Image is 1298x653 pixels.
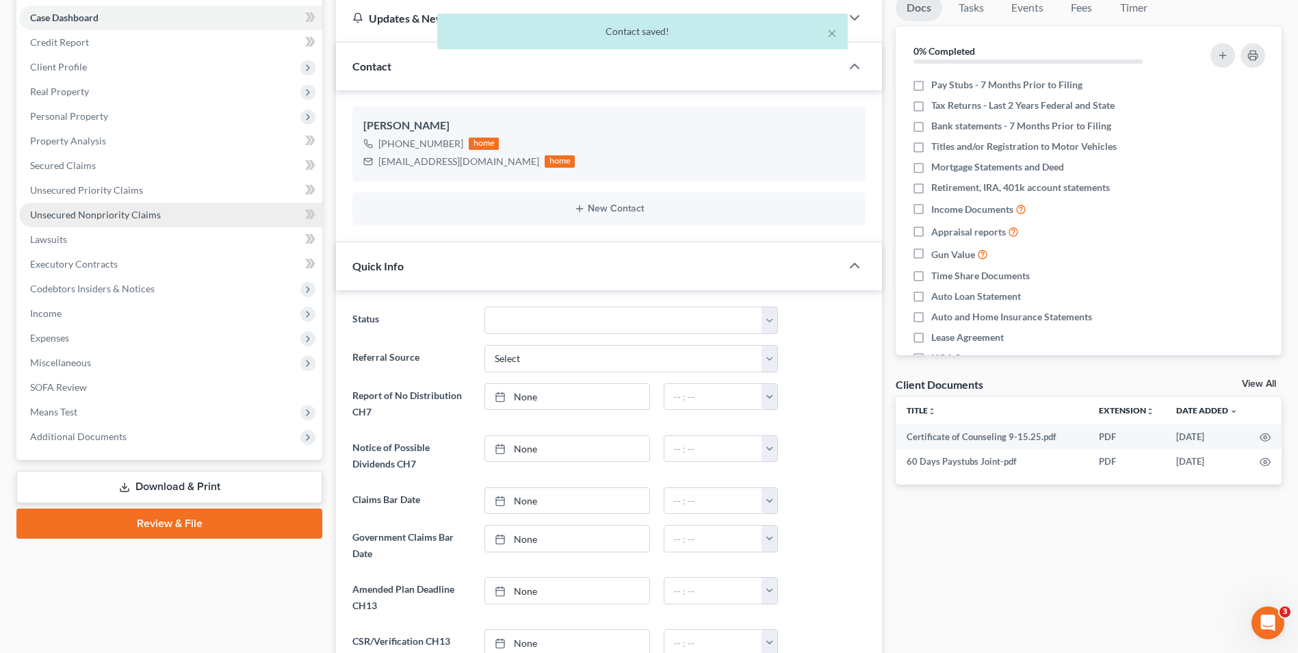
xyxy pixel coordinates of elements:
[664,384,762,410] input: -- : --
[346,307,477,334] label: Status
[19,375,322,400] a: SOFA Review
[931,181,1110,194] span: Retirement, IRA, 401k account statements
[346,525,477,566] label: Government Claims Bar Date
[30,110,108,122] span: Personal Property
[30,159,96,171] span: Secured Claims
[931,160,1064,174] span: Mortgage Statements and Deed
[1251,606,1284,639] iframe: Intercom live chat
[1280,606,1290,617] span: 3
[1242,379,1276,389] a: View All
[485,526,649,552] a: None
[931,290,1021,303] span: Auto Loan Statement
[485,436,649,462] a: None
[352,11,825,25] div: Updates & News
[1230,407,1238,415] i: expand_more
[931,351,999,365] span: HOA Statement
[931,248,975,261] span: Gun Value
[664,578,762,604] input: -- : --
[931,269,1030,283] span: Time Share Documents
[1165,424,1249,449] td: [DATE]
[913,45,975,57] strong: 0% Completed
[363,203,855,214] button: New Contact
[1146,407,1154,415] i: unfold_more
[346,383,477,424] label: Report of No Distribution CH7
[485,578,649,604] a: None
[30,135,106,146] span: Property Analysis
[485,384,649,410] a: None
[469,138,499,150] div: home
[19,227,322,252] a: Lawsuits
[30,258,118,270] span: Executory Contracts
[19,252,322,277] a: Executory Contracts
[931,99,1115,112] span: Tax Returns - Last 2 Years Federal and State
[19,129,322,153] a: Property Analysis
[30,61,87,73] span: Client Profile
[19,153,322,178] a: Secured Claims
[352,60,391,73] span: Contact
[30,431,127,442] span: Additional Documents
[19,203,322,227] a: Unsecured Nonpriority Claims
[1088,449,1165,474] td: PDF
[346,577,477,618] label: Amended Plan Deadline CH13
[931,140,1117,153] span: Titles and/or Registration to Motor Vehicles
[346,487,477,515] label: Claims Bar Date
[378,155,539,168] div: [EMAIL_ADDRESS][DOMAIN_NAME]
[30,332,69,344] span: Expenses
[30,357,91,368] span: Miscellaneous
[19,178,322,203] a: Unsecured Priority Claims
[30,233,67,245] span: Lawsuits
[896,377,983,392] div: Client Documents
[1165,449,1249,474] td: [DATE]
[19,5,322,30] a: Case Dashboard
[378,137,463,151] div: [PHONE_NUMBER]
[907,405,936,415] a: Titleunfold_more
[30,307,62,319] span: Income
[30,406,77,418] span: Means Test
[931,225,1006,239] span: Appraisal reports
[30,209,161,220] span: Unsecured Nonpriority Claims
[30,86,89,97] span: Real Property
[1088,424,1165,449] td: PDF
[485,488,649,514] a: None
[30,381,87,393] span: SOFA Review
[30,12,99,23] span: Case Dashboard
[346,435,477,476] label: Notice of Possible Dividends CH7
[664,526,762,552] input: -- : --
[664,436,762,462] input: -- : --
[16,471,322,503] a: Download & Print
[1099,405,1154,415] a: Extensionunfold_more
[931,78,1082,92] span: Pay Stubs - 7 Months Prior to Filing
[448,25,837,38] div: Contact saved!
[896,449,1088,474] td: 60 Days Paystubs Joint-pdf
[1176,405,1238,415] a: Date Added expand_more
[346,345,477,372] label: Referral Source
[30,184,143,196] span: Unsecured Priority Claims
[931,331,1004,344] span: Lease Agreement
[827,25,837,41] button: ×
[30,283,155,294] span: Codebtors Insiders & Notices
[363,118,855,134] div: [PERSON_NAME]
[352,259,404,272] span: Quick Info
[931,119,1111,133] span: Bank statements - 7 Months Prior to Filing
[931,310,1092,324] span: Auto and Home Insurance Statements
[16,509,322,539] a: Review & File
[931,203,1013,216] span: Income Documents
[664,488,762,514] input: -- : --
[896,424,1088,449] td: Certificate of Counseling 9-15.25.pdf
[545,155,575,168] div: home
[928,407,936,415] i: unfold_more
